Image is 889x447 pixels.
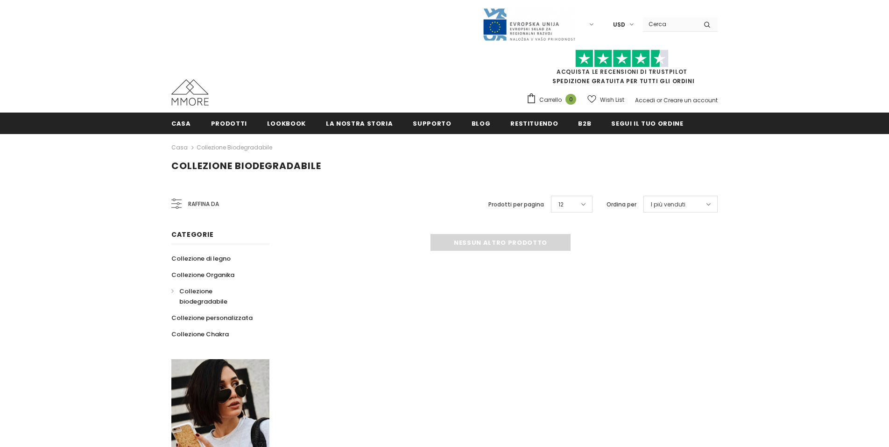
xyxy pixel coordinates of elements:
span: USD [613,20,625,29]
span: Blog [472,119,491,128]
a: Wish List [587,92,624,108]
span: Collezione Organika [171,270,234,279]
span: SPEDIZIONE GRATUITA PER TUTTI GLI ORDINI [526,54,718,85]
label: Ordina per [607,200,636,209]
span: 12 [558,200,564,209]
span: Casa [171,119,191,128]
input: Search Site [643,17,697,31]
a: Restituendo [510,113,558,134]
a: Carrello 0 [526,93,581,107]
span: Collezione biodegradabile [171,159,321,172]
img: Javni Razpis [482,7,576,42]
span: or [656,96,662,104]
span: Restituendo [510,119,558,128]
span: Prodotti [211,119,247,128]
img: Casi MMORE [171,79,209,106]
span: Collezione personalizzata [171,313,253,322]
a: Collezione personalizzata [171,310,253,326]
a: Collezione di legno [171,250,231,267]
a: Segui il tuo ordine [611,113,683,134]
span: B2B [578,119,591,128]
a: Javni Razpis [482,20,576,28]
a: Lookbook [267,113,306,134]
a: Acquista le recensioni di TrustPilot [557,68,687,76]
span: Collezione biodegradabile [179,287,227,306]
a: supporto [413,113,451,134]
span: La nostra storia [326,119,393,128]
span: Collezione Chakra [171,330,229,339]
span: I più venduti [651,200,685,209]
a: Collezione biodegradabile [171,283,259,310]
span: supporto [413,119,451,128]
a: Collezione Organika [171,267,234,283]
img: Fidati di Pilot Stars [575,50,669,68]
a: La nostra storia [326,113,393,134]
a: Blog [472,113,491,134]
span: Raffina da [188,199,219,209]
span: 0 [565,94,576,105]
a: Collezione biodegradabile [197,143,272,151]
a: B2B [578,113,591,134]
span: Categorie [171,230,213,239]
span: Segui il tuo ordine [611,119,683,128]
a: Collezione Chakra [171,326,229,342]
a: Prodotti [211,113,247,134]
span: Wish List [600,95,624,105]
span: Lookbook [267,119,306,128]
a: Casa [171,113,191,134]
span: Carrello [539,95,562,105]
a: Creare un account [663,96,718,104]
span: Collezione di legno [171,254,231,263]
a: Accedi [635,96,655,104]
label: Prodotti per pagina [488,200,544,209]
a: Casa [171,142,188,153]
